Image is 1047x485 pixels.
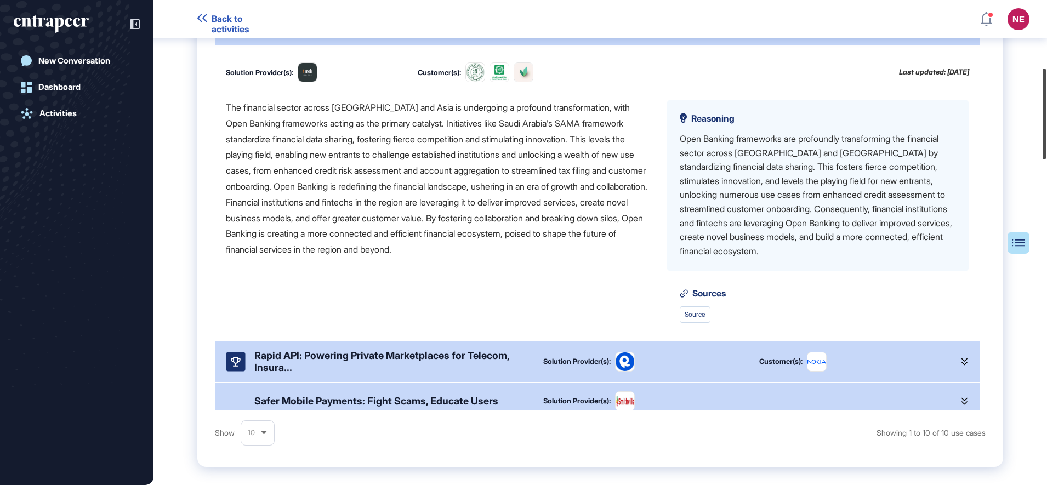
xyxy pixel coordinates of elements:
div: Activities [39,109,77,118]
div: Showing 1 to 10 of 10 use cases [604,429,986,437]
span: Reasoning [691,114,735,123]
a: New Conversation [14,50,140,72]
span: Back to activities [212,14,281,35]
img: image [616,352,634,371]
a: Source [680,306,710,323]
div: Solution Provider(s): [543,397,611,404]
span: Show [215,429,235,437]
span: Sources [692,289,726,298]
img: image [616,392,634,410]
div: Customer(s): [759,358,803,365]
div: Open Banking frameworks are profoundly transforming the financial sector across [GEOGRAPHIC_DATA]... [680,132,956,258]
img: Kuwait Finance-logo [490,63,509,82]
div: Dashboard [38,82,81,92]
div: Customer(s): [418,69,461,76]
span: 10 [248,429,255,437]
a: Dashboard [14,76,140,98]
img: Saudi Central Bank – SAMA-logo [466,63,485,82]
div: Safer Mobile Payments: Fight Scams, Educate Users [254,395,498,407]
a: Back to activities [197,14,281,24]
div: entrapeer-logo [14,15,89,33]
div: Solution Provider(s): [226,69,293,76]
div: Solution Provider(s): [543,358,611,365]
img: Vive-logo [514,63,533,82]
div: New Conversation [38,56,110,66]
div: Rapid API: Powering Private Marketplaces for Telecom, Insura... [254,350,526,373]
img: Nokia-logo [807,360,826,364]
a: Activities [14,102,140,124]
img: image [298,63,317,82]
div: The financial sector across [GEOGRAPHIC_DATA] and Asia is undergoing a profound transformation, w... [226,100,649,258]
div: Last updated: [DATE] [899,68,969,76]
button: NE [1008,8,1029,30]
